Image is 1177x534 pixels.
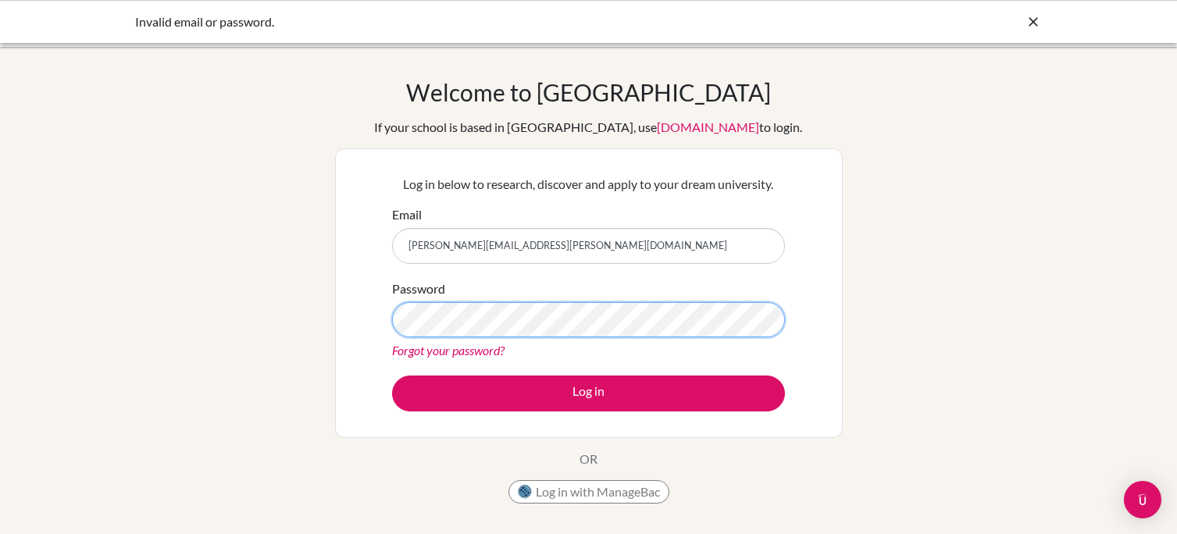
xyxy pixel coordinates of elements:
[406,78,771,106] h1: Welcome to [GEOGRAPHIC_DATA]
[1124,481,1161,518] div: Open Intercom Messenger
[375,118,803,137] div: If your school is based in [GEOGRAPHIC_DATA], use to login.
[392,343,505,358] a: Forgot your password?
[508,480,669,504] button: Log in with ManageBac
[392,205,422,224] label: Email
[658,119,760,134] a: [DOMAIN_NAME]
[392,279,445,298] label: Password
[392,376,785,411] button: Log in
[136,12,808,31] div: Invalid email or password.
[392,175,785,194] p: Log in below to research, discover and apply to your dream university.
[580,450,597,468] p: OR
